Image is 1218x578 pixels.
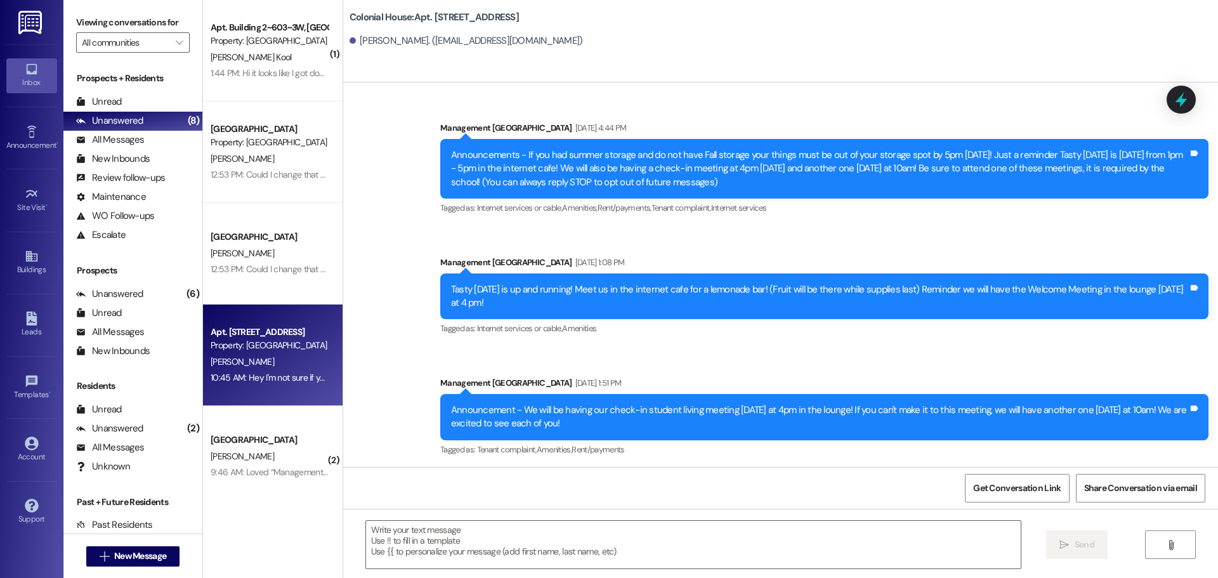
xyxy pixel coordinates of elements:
[185,111,202,131] div: (8)
[76,190,146,204] div: Maintenance
[477,444,537,455] span: Tenant complaint ,
[76,114,143,128] div: Unanswered
[49,388,51,397] span: •
[46,201,48,210] span: •
[76,441,144,454] div: All Messages
[350,11,519,24] b: Colonial House: Apt. [STREET_ADDRESS]
[477,323,562,334] span: Internet services or cable ,
[6,183,57,218] a: Site Visit •
[86,546,180,567] button: New Message
[572,444,625,455] span: Rent/payments
[440,256,1208,273] div: Management [GEOGRAPHIC_DATA]
[100,551,109,562] i: 
[598,202,652,213] span: Rent/payments ,
[350,34,583,48] div: [PERSON_NAME]. ([EMAIL_ADDRESS][DOMAIN_NAME])
[183,284,202,304] div: (6)
[1046,530,1108,559] button: Send
[572,256,625,269] div: [DATE] 1:08 PM
[973,482,1061,495] span: Get Conversation Link
[572,121,627,135] div: [DATE] 4:44 PM
[1059,540,1069,550] i: 
[76,228,126,242] div: Escalate
[6,58,57,93] a: Inbox
[1075,538,1094,551] span: Send
[6,308,57,342] a: Leads
[440,319,1208,338] div: Tagged as:
[6,433,57,467] a: Account
[76,422,143,435] div: Unanswered
[440,440,1208,459] div: Tagged as:
[184,419,202,438] div: (2)
[76,209,154,223] div: WO Follow-ups
[1084,482,1197,495] span: Share Conversation via email
[76,403,122,416] div: Unread
[76,171,165,185] div: Review follow-ups
[76,95,122,108] div: Unread
[1166,540,1175,550] i: 
[711,202,767,213] span: Internet services
[451,283,1188,310] div: Tasty [DATE] is up and running! Meet us in the internet cafe for a lemonade bar! (Fruit will be t...
[176,37,183,48] i: 
[76,460,130,473] div: Unknown
[562,202,598,213] span: Amenities ,
[63,72,202,85] div: Prospects + Residents
[440,121,1208,139] div: Management [GEOGRAPHIC_DATA]
[76,306,122,320] div: Unread
[18,11,44,34] img: ResiDesk Logo
[6,371,57,405] a: Templates •
[114,549,166,563] span: New Message
[572,376,622,390] div: [DATE] 1:51 PM
[76,345,150,358] div: New Inbounds
[76,518,153,532] div: Past Residents
[562,323,596,334] span: Amenities
[76,13,190,32] label: Viewing conversations for
[76,287,143,301] div: Unanswered
[63,379,202,393] div: Residents
[56,139,58,148] span: •
[451,148,1188,189] div: Announcements - If you had summer storage and do not have Fall storage your things must be out of...
[652,202,711,213] span: Tenant complaint ,
[440,376,1208,394] div: Management [GEOGRAPHIC_DATA]
[6,246,57,280] a: Buildings
[440,199,1208,217] div: Tagged as:
[537,444,572,455] span: Amenities ,
[451,404,1188,431] div: Announcement - We will be having our check-in student living meeting [DATE] at 4pm in the lounge!...
[6,495,57,529] a: Support
[76,152,150,166] div: New Inbounds
[965,474,1069,502] button: Get Conversation Link
[63,496,202,509] div: Past + Future Residents
[76,133,144,147] div: All Messages
[82,32,169,53] input: All communities
[1076,474,1205,502] button: Share Conversation via email
[477,202,562,213] span: Internet services or cable ,
[76,325,144,339] div: All Messages
[63,264,202,277] div: Prospects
